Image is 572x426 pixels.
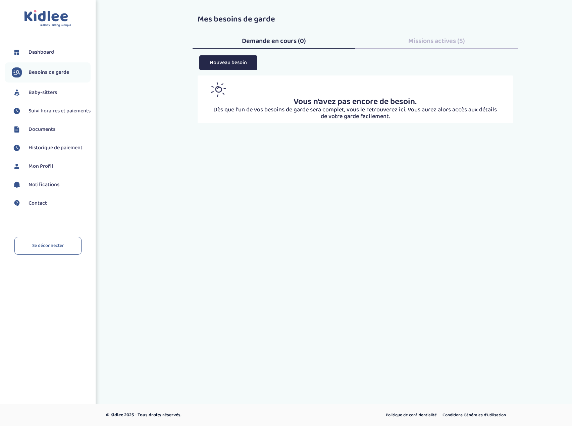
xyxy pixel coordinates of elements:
img: contact.svg [12,198,22,208]
span: Dashboard [29,48,54,56]
span: Suivi horaires et paiements [29,107,91,115]
span: Mon Profil [29,162,53,170]
a: Baby-sitters [12,88,91,98]
img: profil.svg [12,161,22,171]
img: babysitters.svg [12,88,22,98]
img: besoin.svg [12,67,22,77]
a: Mon Profil [12,161,91,171]
a: Besoins de garde [12,67,91,77]
span: Notifications [29,181,59,189]
span: Mes besoins de garde [198,13,275,26]
img: dashboard.svg [12,47,22,57]
a: Historique de paiement [12,143,91,153]
img: notification.svg [12,180,22,190]
a: Se déconnecter [14,237,82,255]
a: Contact [12,198,91,208]
p: Dès que l'un de vos besoins de garde sera complet, vous le retrouverez ici. Vous aurez alors accè... [211,107,500,120]
p: © Kidlee 2025 - Tous droits réservés. [106,412,315,419]
img: suivihoraire.svg [12,106,22,116]
span: Missions actives (5) [408,36,465,46]
a: Dashboard [12,47,91,57]
span: Demande en cours (0) [242,36,306,46]
a: Suivi horaires et paiements [12,106,91,116]
a: Politique de confidentialité [383,411,439,420]
p: Vous n'avez pas encore de besoin. [211,97,500,107]
a: Notifications [12,180,91,190]
span: Historique de paiement [29,144,83,152]
img: suivihoraire.svg [12,143,22,153]
a: Conditions Générales d’Utilisation [440,411,508,420]
span: Documents [29,125,55,134]
span: Contact [29,199,47,207]
img: inscription_membre_sun.png [211,82,226,97]
button: Nouveau besoin [199,55,257,70]
span: Baby-sitters [29,89,57,97]
span: Besoins de garde [29,68,69,76]
a: Documents [12,124,91,135]
img: documents.svg [12,124,22,135]
img: logo.svg [24,10,71,27]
